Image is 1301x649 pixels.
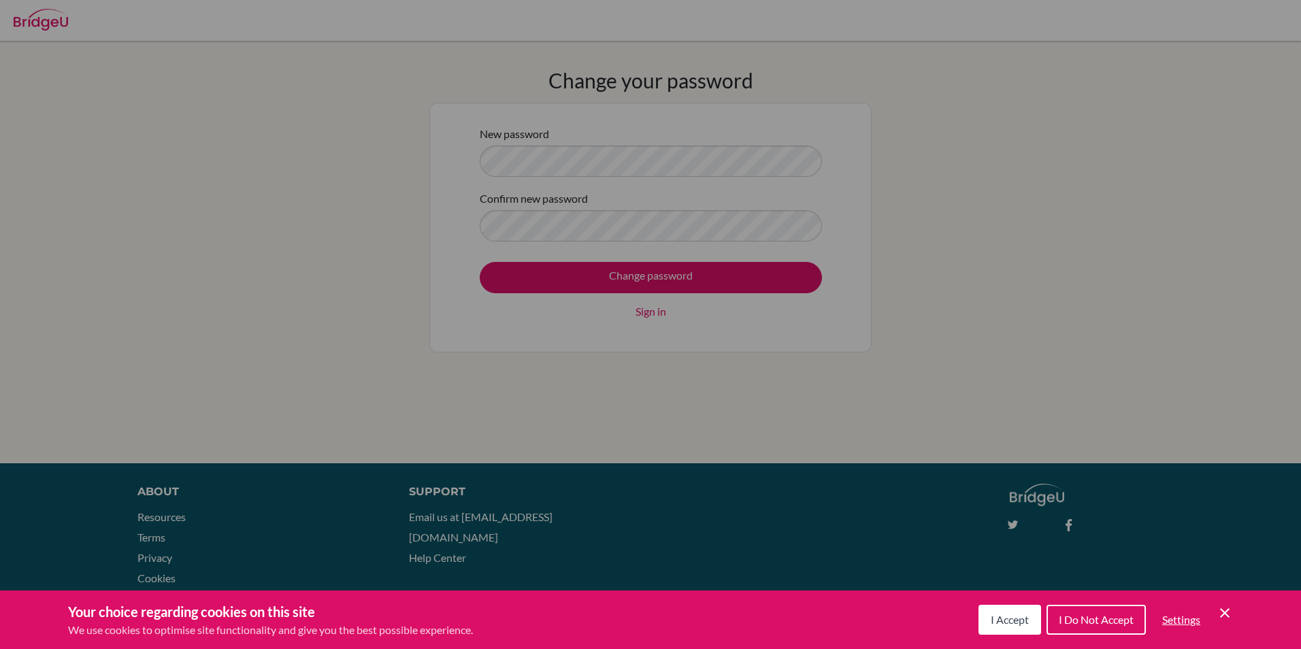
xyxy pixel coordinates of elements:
[978,605,1041,635] button: I Accept
[1217,605,1233,621] button: Save and close
[1047,605,1146,635] button: I Do Not Accept
[68,601,473,622] h3: Your choice regarding cookies on this site
[1059,613,1134,626] span: I Do Not Accept
[1162,613,1200,626] span: Settings
[68,622,473,638] p: We use cookies to optimise site functionality and give you the best possible experience.
[991,613,1029,626] span: I Accept
[1151,606,1211,633] button: Settings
